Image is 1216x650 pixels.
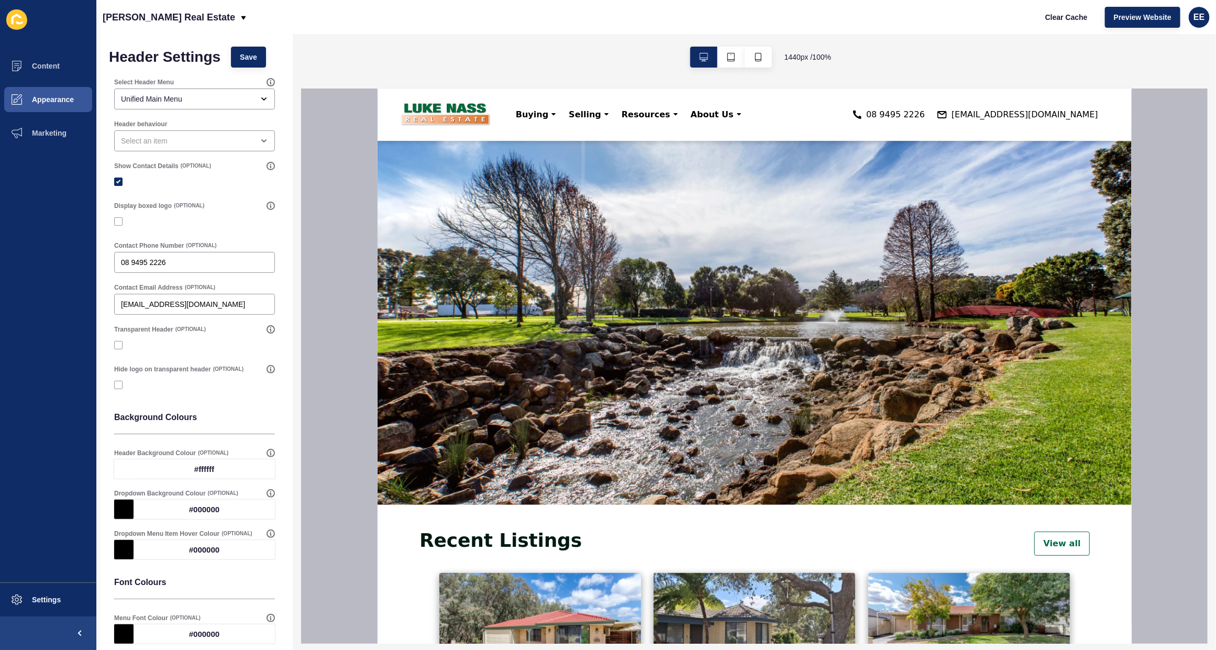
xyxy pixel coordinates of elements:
[114,89,275,109] div: open menu
[1114,12,1171,23] span: Preview Website
[134,540,275,559] div: #000000
[198,449,228,457] span: (OPTIONAL)
[491,484,692,598] img: Listing image
[62,484,263,598] img: Listing image
[222,530,252,537] span: (OPTIONAL)
[114,449,196,457] label: Header Background Colour
[170,614,201,622] span: (OPTIONAL)
[657,443,712,467] a: View all
[134,624,275,644] div: #000000
[114,78,174,86] label: Select Header Menu
[174,202,204,210] span: (OPTIONAL)
[1105,7,1180,28] button: Preview Website
[42,442,204,462] h2: Recent Listings
[276,484,478,598] img: Listing image
[185,21,238,31] div: Selling
[114,614,168,622] label: Menu Font Colour
[1036,7,1097,28] button: Clear Cache
[114,365,211,373] label: Hide logo on transparent header
[181,162,211,170] span: (OPTIONAL)
[114,570,275,595] p: Font Colours
[114,283,183,292] label: Contact Email Address
[307,21,364,31] div: About Us
[114,162,179,170] label: Show Contact Details
[1045,12,1088,23] span: Clear Cache
[476,21,547,31] a: 08 9495 2226
[134,500,275,519] div: #000000
[138,21,171,31] span: Buying
[313,21,356,31] span: About Us
[1193,12,1204,23] span: EE
[213,366,244,373] span: (OPTIONAL)
[231,47,266,68] button: Save
[109,52,220,62] h1: Header Settings
[574,20,721,32] span: [EMAIL_ADDRESS][DOMAIN_NAME]
[114,130,275,151] div: open menu
[560,21,721,31] a: [EMAIL_ADDRESS][DOMAIN_NAME]
[114,120,167,128] label: Header behaviour
[21,3,115,50] a: logo
[240,52,257,62] span: Save
[114,405,275,430] p: Background Colours
[185,284,215,291] span: (OPTIONAL)
[114,202,172,210] label: Display boxed logo
[489,20,547,32] span: 08 9495 2226
[238,21,307,31] div: Resources
[244,21,293,31] span: Resources
[114,241,184,250] label: Contact Phone Number
[132,21,185,31] div: Buying
[114,530,219,538] label: Dropdown Menu Item Hover Colour
[114,489,206,498] label: Dropdown Background Colour
[103,4,235,30] p: [PERSON_NAME] Real Estate
[191,21,224,31] span: Selling
[175,326,206,333] span: (OPTIONAL)
[208,490,238,497] span: (OPTIONAL)
[186,242,216,249] span: (OPTIONAL)
[784,52,832,62] span: 1440 px / 100 %
[134,459,275,479] div: #ffffff
[114,325,173,334] label: Transparent Header
[21,13,115,39] img: logo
